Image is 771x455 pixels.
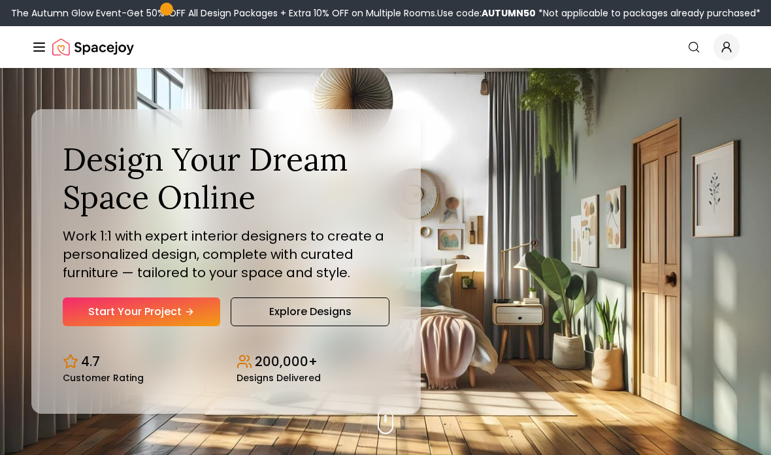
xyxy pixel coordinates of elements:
[11,7,761,20] div: The Autumn Glow Event-Get 50% OFF All Design Packages + Extra 10% OFF on Multiple Rooms.
[536,7,761,20] span: *Not applicable to packages already purchased*
[52,34,134,60] img: Spacejoy Logo
[63,141,389,216] h1: Design Your Dream Space Online
[63,342,389,382] div: Design stats
[81,352,100,371] p: 4.7
[63,227,389,282] p: Work 1:1 with expert interior designers to create a personalized design, complete with curated fu...
[52,34,134,60] a: Spacejoy
[31,26,740,68] nav: Global
[437,7,536,20] span: Use code:
[63,297,220,326] a: Start Your Project
[255,352,318,371] p: 200,000+
[231,297,389,326] a: Explore Designs
[482,7,536,20] b: AUTUMN50
[63,373,144,382] small: Customer Rating
[237,373,321,382] small: Designs Delivered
